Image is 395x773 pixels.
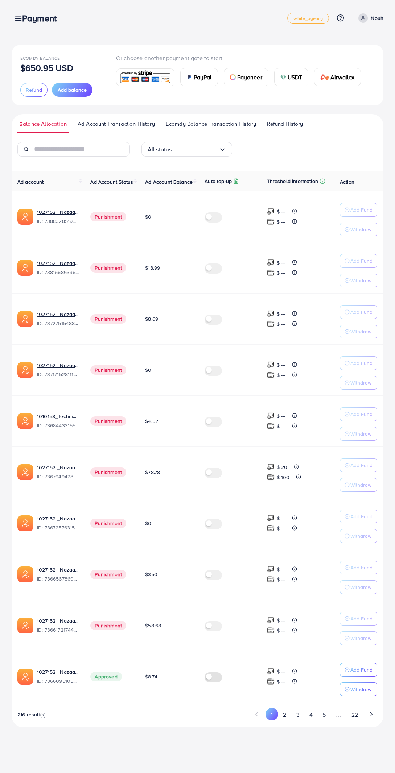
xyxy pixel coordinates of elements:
p: $ --- [277,677,286,686]
img: ic-ads-acc.e4c84228.svg [17,464,33,480]
img: card [320,74,329,80]
p: $ --- [277,269,286,277]
p: $ --- [277,667,286,676]
span: Payoneer [237,73,262,82]
img: ic-ads-acc.e4c84228.svg [17,566,33,582]
span: 216 result(s) [17,711,46,718]
button: Add Fund [340,203,377,217]
img: ic-ads-acc.e4c84228.svg [17,515,33,531]
div: <span class='underline'>1027152 _Nazaagency_003</span></br>7367949428067450896 [37,464,79,481]
img: top-up amount [267,361,275,369]
a: 1027152 _Nazaagency_003 [37,464,79,471]
span: USDT [288,73,303,82]
p: $ --- [277,371,286,379]
p: $ --- [277,217,286,226]
div: <span class='underline'>1027152 _Nazaagency_006</span></br>7366095105679261697 [37,668,79,685]
a: cardPayoneer [224,68,268,86]
a: Nouh [355,13,383,23]
p: Add Fund [350,665,373,674]
p: $ 20 [277,463,288,471]
button: Withdraw [340,682,377,696]
p: Nouh [371,14,383,22]
img: card [230,74,236,80]
span: Ecomdy Balance Transaction History [166,120,256,128]
img: top-up amount [267,208,275,215]
img: top-up amount [267,616,275,624]
img: top-up amount [267,371,275,379]
div: <span class='underline'>1027152 _Nazaagency_016</span></br>7367257631523782657 [37,515,79,532]
button: Withdraw [340,223,377,236]
img: card [119,70,172,85]
div: <span class='underline'>1027152 _Nazaagency_019</span></br>7388328519014645761 [37,208,79,225]
span: $4.52 [145,417,158,425]
a: 1027152 _Nazaagency_016 [37,515,79,522]
button: Withdraw [340,631,377,645]
div: <span class='underline'>1027152 _Nazaagency_04</span></br>7371715281112170513 [37,362,79,378]
a: 1010158_Techmanistan pk acc_1715599413927 [37,413,79,420]
img: top-up amount [267,218,275,225]
p: Withdraw [350,634,371,643]
p: $ --- [277,565,286,574]
span: ID: 7367949428067450896 [37,473,79,480]
button: Go to page 4 [304,708,317,722]
button: Refund [20,83,48,97]
button: Add Fund [340,663,377,677]
img: top-up amount [267,422,275,430]
p: Withdraw [350,481,371,489]
span: Punishment [90,263,126,273]
a: cardAirwallex [314,68,361,86]
img: ic-ads-acc.e4c84228.svg [17,669,33,685]
span: Ad Account Balance [145,178,193,186]
span: Refund History [267,120,303,128]
span: $8.74 [145,673,157,680]
a: 1027152 _Nazaagency_0051 [37,566,79,573]
p: Withdraw [350,685,371,694]
p: $ --- [277,412,286,420]
button: Add Fund [340,561,377,574]
button: Add Fund [340,458,377,472]
button: Add Fund [340,510,377,523]
span: PayPal [194,73,212,82]
p: $ --- [277,320,286,328]
img: top-up amount [267,412,275,420]
span: Punishment [90,621,126,630]
span: Punishment [90,416,126,426]
span: $0 [145,213,151,220]
button: Go to page 2 [278,708,291,722]
span: ID: 7371715281112170513 [37,371,79,378]
span: ID: 7366567860828749825 [37,575,79,582]
a: cardUSDT [274,68,309,86]
a: 1027152 _Nazaagency_023 [37,259,79,267]
p: Auto top-up [205,177,232,186]
p: $ --- [277,361,286,369]
div: <span class='underline'>1027152 _Nazaagency_0051</span></br>7366567860828749825 [37,566,79,583]
div: <span class='underline'>1010158_Techmanistan pk acc_1715599413927</span></br>7368443315504726017 [37,413,79,429]
button: Go to page 3 [291,708,304,722]
span: Punishment [90,519,126,528]
span: $350 [145,571,157,578]
div: Search for option [141,142,232,157]
p: Withdraw [350,429,371,438]
button: Add Fund [340,305,377,319]
img: top-up amount [267,473,275,481]
img: ic-ads-acc.e4c84228.svg [17,618,33,633]
p: Add Fund [350,205,373,214]
a: 1027152 _Nazaagency_019 [37,208,79,216]
span: Approved [90,672,122,681]
span: ID: 7381668633665093648 [37,269,79,276]
p: Add Fund [350,563,373,572]
span: Ad Account Transaction History [78,120,155,128]
button: Withdraw [340,529,377,543]
span: white_agency [293,16,323,21]
img: top-up amount [267,565,275,573]
a: 1027152 _Nazaagency_007 [37,311,79,318]
img: top-up amount [267,259,275,266]
p: $ --- [277,575,286,584]
img: card [186,74,192,80]
button: Withdraw [340,478,377,492]
span: ID: 7388328519014645761 [37,217,79,225]
button: Go to page 22 [346,708,363,722]
button: Go to page 1 [266,708,278,720]
p: $650.95 USD [20,63,73,72]
img: card [280,74,286,80]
